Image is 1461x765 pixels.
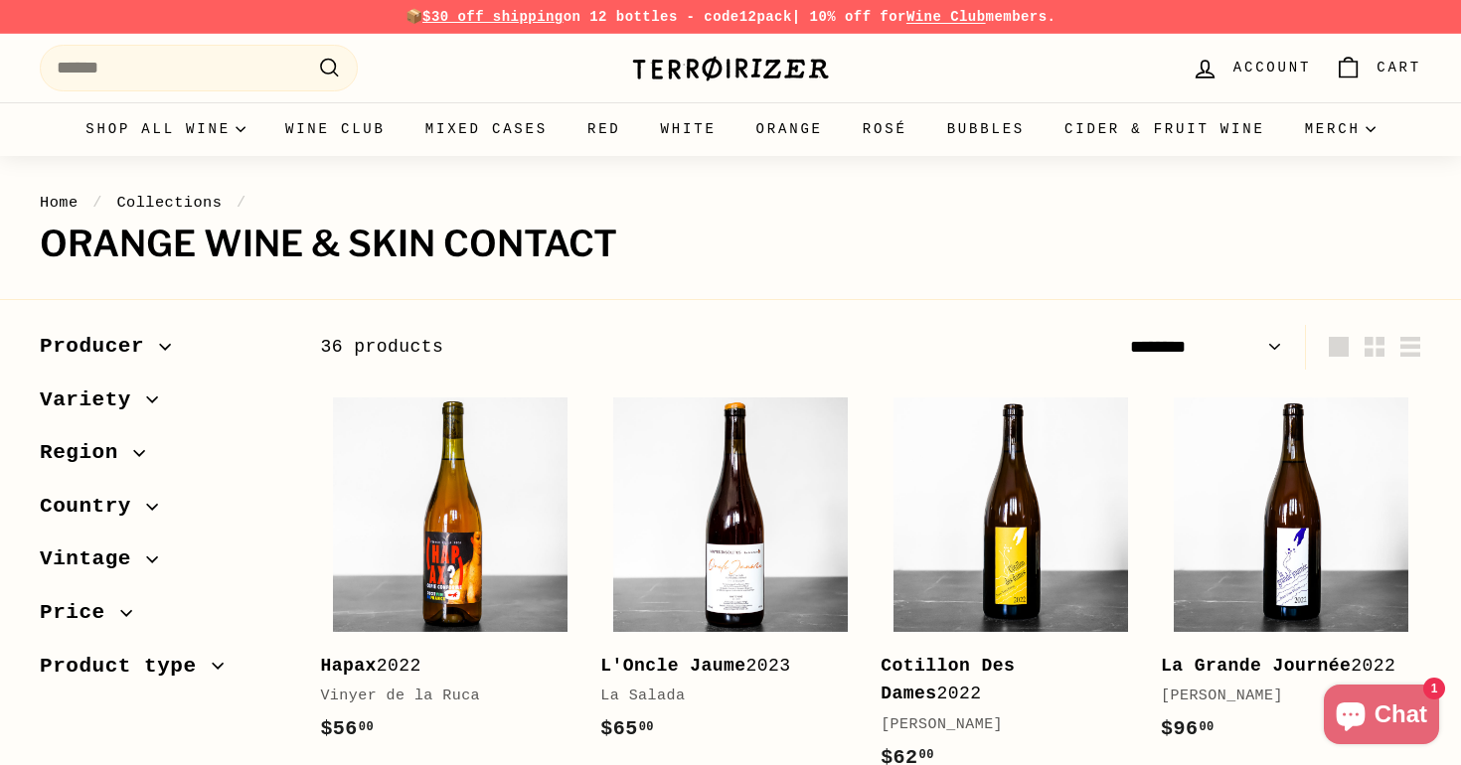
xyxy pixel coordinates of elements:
div: 36 products [320,333,871,362]
b: La Grande Journée [1161,656,1351,676]
a: Cider & Fruit Wine [1045,102,1285,156]
div: 2023 [600,652,841,681]
div: [PERSON_NAME] [1161,685,1401,708]
button: Producer [40,325,288,379]
div: La Salada [600,685,841,708]
div: 2022 [320,652,561,681]
span: Country [40,490,146,524]
div: Vinyer de la Ruca [320,685,561,708]
a: Wine Club [265,102,406,156]
span: $56 [320,717,374,740]
a: Red [568,102,641,156]
div: 2022 [1161,652,1401,681]
nav: breadcrumbs [40,191,1421,215]
span: $30 off shipping [422,9,564,25]
span: Producer [40,330,159,364]
button: Product type [40,645,288,698]
span: $65 [600,717,654,740]
span: Price [40,596,120,630]
button: Variety [40,379,288,432]
a: Home [40,194,79,212]
b: L'Oncle Jaume [600,656,745,676]
inbox-online-store-chat: Shopify online store chat [1318,685,1445,749]
div: 2022 [881,652,1121,709]
summary: Merch [1285,102,1395,156]
strong: 12pack [739,9,792,25]
span: / [87,194,107,212]
summary: Shop all wine [66,102,265,156]
sup: 00 [359,720,374,734]
span: Account [1233,57,1311,78]
a: Orange [736,102,843,156]
a: Wine Club [906,9,986,25]
sup: 00 [1199,720,1214,734]
a: White [641,102,736,156]
span: Product type [40,650,212,684]
a: Rosé [843,102,927,156]
p: 📦 on 12 bottles - code | 10% off for members. [40,6,1421,28]
a: Collections [116,194,222,212]
span: $96 [1161,717,1215,740]
button: Price [40,591,288,645]
a: Cart [1323,39,1433,97]
sup: 00 [639,720,654,734]
button: Region [40,431,288,485]
a: Bubbles [927,102,1045,156]
h1: Orange wine & Skin contact [40,225,1421,264]
a: Account [1180,39,1323,97]
b: Cotillon Des Dames [881,656,1015,704]
button: Country [40,485,288,538]
div: [PERSON_NAME] [881,713,1121,737]
button: Vintage [40,537,288,591]
b: Hapax [320,656,376,676]
span: / [232,194,251,212]
a: Mixed Cases [406,102,568,156]
span: Cart [1377,57,1421,78]
span: Variety [40,383,146,417]
span: Region [40,436,133,470]
span: Vintage [40,542,146,576]
sup: 00 [919,748,934,762]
